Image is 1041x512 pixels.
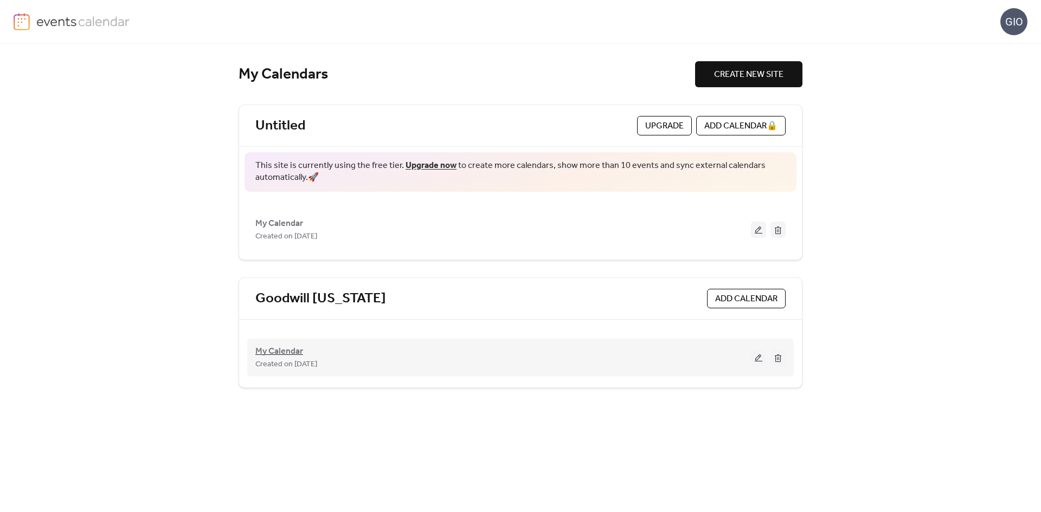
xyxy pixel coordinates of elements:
[707,289,786,308] button: ADD CALENDAR
[255,217,303,230] span: My Calendar
[715,293,777,306] span: ADD CALENDAR
[255,230,317,243] span: Created on [DATE]
[645,120,684,133] span: Upgrade
[695,61,802,87] button: CREATE NEW SITE
[255,345,303,358] span: My Calendar
[255,221,303,226] a: My Calendar
[255,358,317,371] span: Created on [DATE]
[255,160,786,184] span: This site is currently using the free tier. to create more calendars, show more than 10 events an...
[14,13,30,30] img: logo
[637,116,692,135] button: Upgrade
[239,65,695,84] div: My Calendars
[714,68,783,81] span: CREATE NEW SITE
[255,348,303,355] a: My Calendar
[1000,8,1027,35] div: GIO
[255,290,386,308] a: Goodwill [US_STATE]
[36,13,130,29] img: logo-type
[406,157,457,174] a: Upgrade now
[255,117,305,135] a: Untitled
